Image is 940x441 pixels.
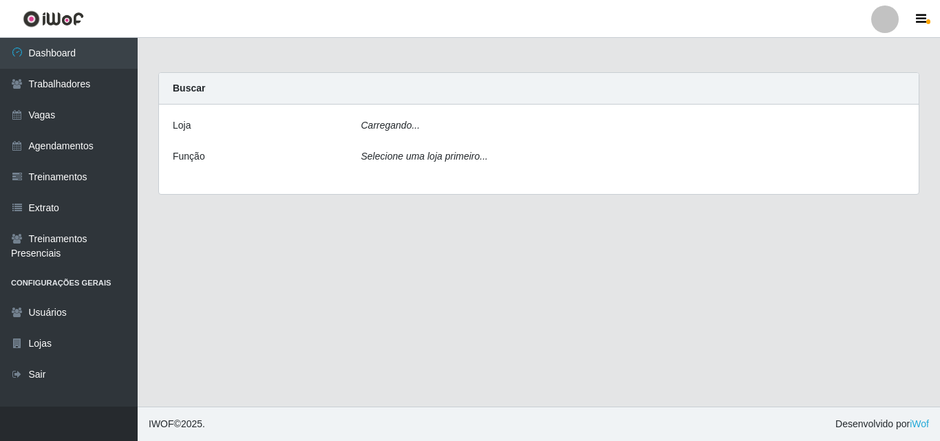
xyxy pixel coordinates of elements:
[910,418,929,429] a: iWof
[361,120,420,131] i: Carregando...
[361,151,488,162] i: Selecione uma loja primeiro...
[149,418,174,429] span: IWOF
[173,118,191,133] label: Loja
[835,417,929,431] span: Desenvolvido por
[173,83,205,94] strong: Buscar
[23,10,84,28] img: CoreUI Logo
[149,417,205,431] span: © 2025 .
[173,149,205,164] label: Função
